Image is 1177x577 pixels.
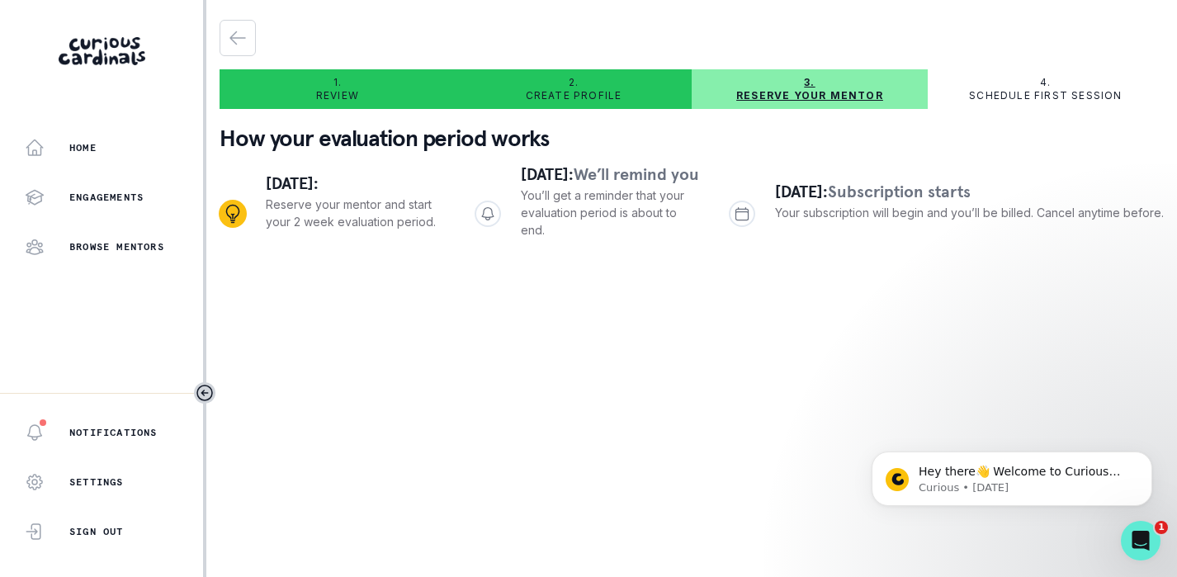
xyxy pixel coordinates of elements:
[847,417,1177,532] iframe: Intercom notifications message
[69,191,144,204] p: Engagements
[521,163,574,185] span: [DATE]:
[69,475,124,489] p: Settings
[333,76,342,89] p: 1.
[775,181,828,202] span: [DATE]:
[316,89,359,102] p: Review
[574,163,699,185] span: We’ll remind you
[194,382,215,404] button: Toggle sidebar
[69,240,164,253] p: Browse Mentors
[521,187,703,239] p: You’ll get a reminder that your evaluation period is about to end.
[828,181,971,202] span: Subscription starts
[266,173,319,194] span: [DATE]:
[1040,76,1051,89] p: 4.
[526,89,622,102] p: Create profile
[736,89,883,102] p: Reserve your mentor
[59,37,145,65] img: Curious Cardinals Logo
[69,141,97,154] p: Home
[69,525,124,538] p: Sign Out
[1121,521,1160,560] iframe: Intercom live chat
[69,426,158,439] p: Notifications
[775,204,1164,221] p: Your subscription will begin and you’ll be billed. Cancel anytime before.
[220,162,1164,265] div: Progress
[804,76,815,89] p: 3.
[969,89,1122,102] p: Schedule first session
[1155,521,1168,534] span: 1
[266,196,448,230] p: Reserve your mentor and start your 2 week evaluation period.
[220,122,1164,155] p: How your evaluation period works
[569,76,579,89] p: 2.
